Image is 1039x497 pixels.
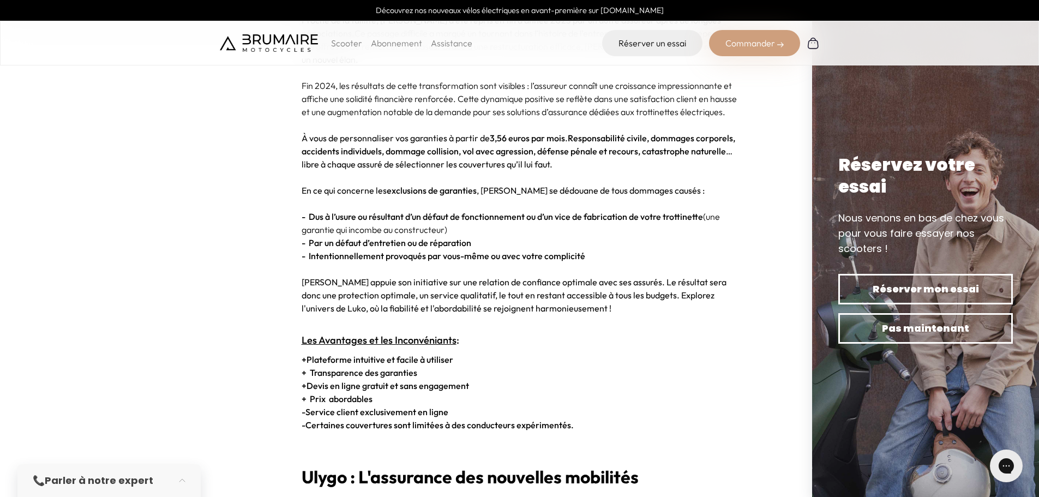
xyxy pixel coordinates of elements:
span: À vous de personnaliser vos garanties à partir de . … libre à chaque assuré de sélectionner les c... [302,133,735,170]
span: - [302,420,305,430]
strong: - Par un défaut d’entretien ou de réparation [302,237,471,248]
strong: - Dus à l’usure ou résultant d’un défaut de fonctionnement ou d’un vice de fabrication de votre t... [302,211,703,222]
span: - [302,406,305,417]
span: En ce qui concerne les , [PERSON_NAME] se dédouane de tous dommages causés : [302,185,705,196]
strong: : [302,334,459,346]
img: Panier [807,37,820,50]
p: Scooter [331,37,362,50]
span: + [302,354,307,365]
img: right-arrow-2.png [777,41,784,48]
span: + Prix abordables [302,393,373,404]
p: Fin 2024, les résultats de cette transformation sont visibles : l’assureur connaît une croissance... [302,79,738,118]
img: Brumaire Motocycles [220,34,318,52]
div: Commander [709,30,800,56]
strong: - Intentionnellement provoqués par vous-même ou avec votre complicité [302,250,585,261]
strong: Plateforme intuitive et facile à utiliser [302,354,453,365]
p: (une garantie qui incombe au constructeur) [302,210,738,236]
iframe: Gorgias live chat messenger [984,446,1028,486]
a: Réserver un essai [602,30,702,56]
span: + Transparence des garanties [302,367,417,378]
span: + [302,380,307,391]
strong: exclusions de garanties [387,185,477,196]
span: [PERSON_NAME] appuie son initiative sur une relation de confiance optimale avec ses assurés. Le r... [302,277,726,314]
strong: Certaines couvertures sont limitées à des conducteurs expérimentés. [302,420,574,430]
span: Les Avantages et les Inconvéniants [302,334,457,346]
b: Ulygo : L'assurance des nouvelles mobilités [302,466,639,488]
strong: Devis en ligne gratuit et sans engagement [302,380,469,391]
strong: Service client exclusivement en ligne [302,406,448,417]
a: Abonnement [371,38,422,49]
strong: 3,56 euros par mois [490,133,565,143]
a: Assistance [431,38,472,49]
